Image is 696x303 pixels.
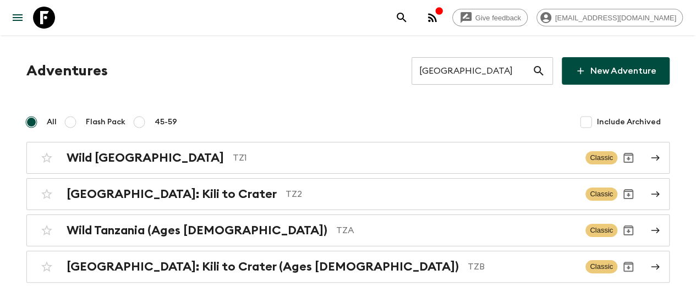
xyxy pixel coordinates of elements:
[585,224,617,237] span: Classic
[67,260,459,274] h2: [GEOGRAPHIC_DATA]: Kili to Crater (Ages [DEMOGRAPHIC_DATA])
[617,183,639,205] button: Archive
[86,117,125,128] span: Flash Pack
[585,151,617,164] span: Classic
[549,14,682,22] span: [EMAIL_ADDRESS][DOMAIN_NAME]
[585,260,617,273] span: Classic
[617,147,639,169] button: Archive
[233,151,577,164] p: TZ1
[26,214,670,246] a: Wild Tanzania (Ages [DEMOGRAPHIC_DATA])TZAClassicArchive
[155,117,177,128] span: 45-59
[391,7,413,29] button: search adventures
[468,260,577,273] p: TZB
[585,188,617,201] span: Classic
[26,142,670,174] a: Wild [GEOGRAPHIC_DATA]TZ1ClassicArchive
[67,187,277,201] h2: [GEOGRAPHIC_DATA]: Kili to Crater
[26,60,108,82] h1: Adventures
[617,256,639,278] button: Archive
[26,178,670,210] a: [GEOGRAPHIC_DATA]: Kili to CraterTZ2ClassicArchive
[562,57,670,85] a: New Adventure
[7,7,29,29] button: menu
[412,56,532,86] input: e.g. AR1, Argentina
[617,219,639,241] button: Archive
[336,224,577,237] p: TZA
[452,9,528,26] a: Give feedback
[47,117,57,128] span: All
[597,117,661,128] span: Include Archived
[67,151,224,165] h2: Wild [GEOGRAPHIC_DATA]
[26,251,670,283] a: [GEOGRAPHIC_DATA]: Kili to Crater (Ages [DEMOGRAPHIC_DATA])TZBClassicArchive
[469,14,527,22] span: Give feedback
[286,188,577,201] p: TZ2
[67,223,327,238] h2: Wild Tanzania (Ages [DEMOGRAPHIC_DATA])
[536,9,683,26] div: [EMAIL_ADDRESS][DOMAIN_NAME]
